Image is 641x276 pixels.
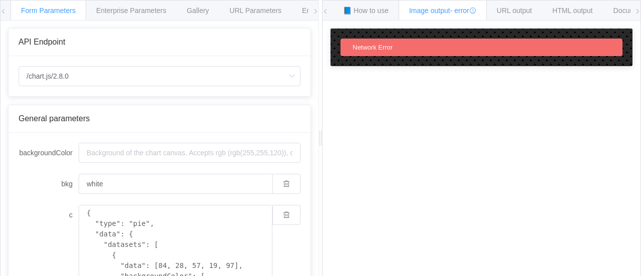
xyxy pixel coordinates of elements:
[353,44,393,51] span: Network Error
[450,7,476,15] span: - error
[552,7,592,15] span: HTML output
[21,7,76,15] span: Form Parameters
[497,7,532,15] span: URL output
[19,114,90,123] span: General parameters
[96,7,166,15] span: Enterprise Parameters
[343,7,389,15] span: 📘 How to use
[79,174,272,194] input: Background of the chart canvas. Accepts rgb (rgb(255,255,120)), colors (red), and url-encoded hex...
[19,66,300,86] input: Select
[19,174,79,194] label: bkg
[302,7,345,15] span: Environments
[229,7,281,15] span: URL Parameters
[79,143,300,163] input: Background of the chart canvas. Accepts rgb (rgb(255,255,120)), colors (red), and url-encoded hex...
[187,7,209,15] span: Gallery
[19,38,65,46] span: API Endpoint
[409,7,476,15] span: Image output
[19,205,79,225] label: c
[19,143,79,163] label: backgroundColor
